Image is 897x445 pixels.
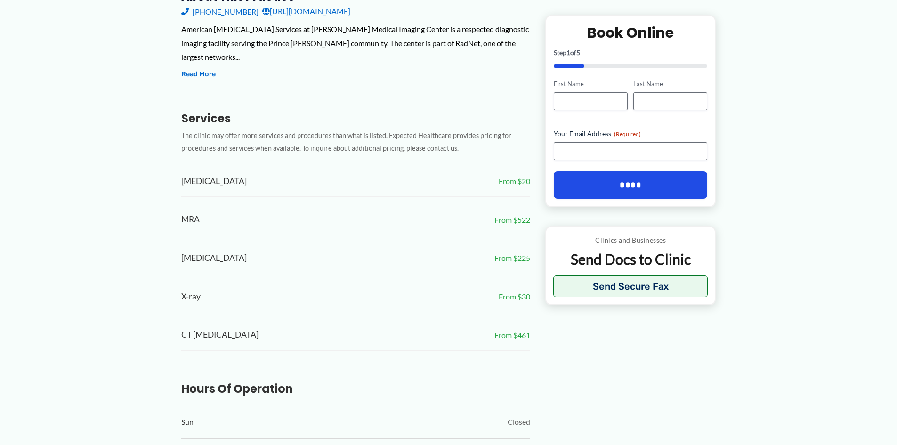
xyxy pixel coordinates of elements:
[181,415,194,429] span: Sun
[181,69,216,80] button: Read More
[614,130,641,138] span: (Required)
[554,24,708,42] h2: Book Online
[181,129,530,155] p: The clinic may offer more services and procedures than what is listed. Expected Healthcare provid...
[553,234,708,246] p: Clinics and Businesses
[181,289,201,305] span: X-ray
[554,80,628,89] label: First Name
[181,111,530,126] h3: Services
[553,275,708,297] button: Send Secure Fax
[181,22,530,64] div: American [MEDICAL_DATA] Services at [PERSON_NAME] Medical Imaging Center is a respected diagnosti...
[566,49,570,57] span: 1
[499,290,530,304] span: From $30
[181,174,247,189] span: [MEDICAL_DATA]
[262,4,350,18] a: [URL][DOMAIN_NAME]
[633,80,707,89] label: Last Name
[181,212,200,227] span: MRA
[494,213,530,227] span: From $522
[553,250,708,268] p: Send Docs to Clinic
[494,251,530,265] span: From $225
[508,415,530,429] span: Closed
[499,174,530,188] span: From $20
[181,381,530,396] h3: Hours of Operation
[554,49,708,56] p: Step of
[494,328,530,342] span: From $461
[181,4,259,18] a: [PHONE_NUMBER]
[181,251,247,266] span: [MEDICAL_DATA]
[181,327,259,343] span: CT [MEDICAL_DATA]
[554,129,708,138] label: Your Email Address
[576,49,580,57] span: 5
